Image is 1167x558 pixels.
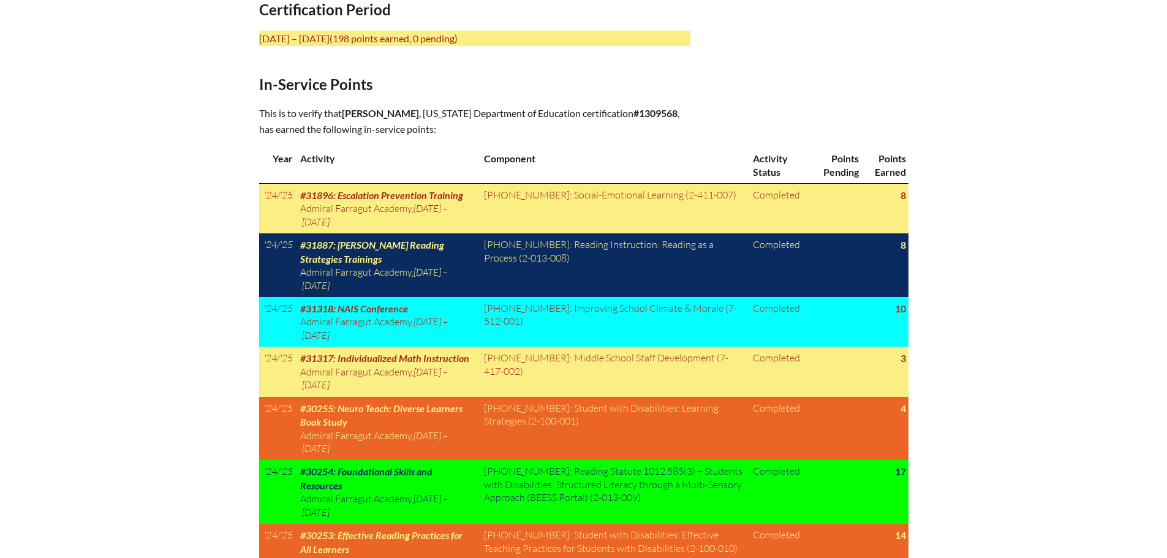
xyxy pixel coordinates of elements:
span: Admiral Farragut Academy [300,266,412,278]
span: [DATE] – [DATE] [300,366,448,391]
span: [DATE] – [DATE] [300,266,448,291]
strong: 14 [895,529,906,541]
strong: 10 [895,303,906,314]
th: Points Pending [810,147,861,183]
span: #30253: Effective Reading Practices for All Learners [300,529,463,554]
th: Activity Status [748,147,810,183]
p: This is to verify that , [US_STATE] Department of Education certification , has earned the follow... [259,105,690,137]
h2: In-Service Points [259,75,690,93]
span: #31317: Individualized Math Instruction [300,352,469,364]
strong: 8 [901,239,906,251]
td: '24/'25 [259,183,295,233]
td: [PHONE_NUMBER]: Reading Instruction: Reading as a Process (2-013-008) [479,233,748,297]
th: Component [479,147,748,183]
td: [PHONE_NUMBER]: Student with Disabilities: Learning Strategies (2-100-001) [479,397,748,461]
h2: Certification Period [259,1,690,18]
td: '24/'25 [259,460,295,524]
td: , [295,297,479,347]
td: , [295,347,479,396]
td: '24/'25 [259,347,295,396]
span: [DATE] – [DATE] [300,429,448,454]
td: Completed [748,397,810,461]
span: Admiral Farragut Academy [300,315,412,328]
td: '24/'25 [259,233,295,297]
td: , [295,397,479,461]
td: , [295,233,479,297]
td: [PHONE_NUMBER]: Middle School Staff Development (7-417-002) [479,347,748,396]
td: '24/'25 [259,297,295,347]
th: Points Earned [861,147,908,183]
span: (198 points earned, 0 pending) [330,32,458,44]
span: [DATE] – [DATE] [300,315,448,341]
td: [PHONE_NUMBER]: Reading Statute 1012.585(3) + Students with Disabilities: Structured Literacy thr... [479,460,748,524]
strong: 4 [901,402,906,414]
b: #1309568 [633,107,678,119]
span: #30254: Foundational Skills and Resources [300,466,432,491]
td: [PHONE_NUMBER]: Social-Emotional Learning (2-411-007) [479,183,748,233]
td: Completed [748,233,810,297]
strong: 8 [901,189,906,201]
span: Admiral Farragut Academy [300,366,412,378]
span: Admiral Farragut Academy [300,429,412,442]
td: '24/'25 [259,397,295,461]
td: , [295,183,479,233]
span: [DATE] – [DATE] [300,492,448,518]
td: Completed [748,183,810,233]
span: Admiral Farragut Academy [300,202,412,214]
span: #31318: NAIS Conference [300,303,408,314]
strong: 17 [895,466,906,477]
th: Activity [295,147,479,183]
span: #31896: Escalation Prevention Training [300,189,463,201]
span: #30255: Neuro Teach: Diverse Learners Book Study [300,402,463,428]
span: [DATE] – [DATE] [300,202,448,227]
strong: 3 [901,352,906,364]
span: [PERSON_NAME] [342,107,419,119]
td: Completed [748,297,810,347]
td: Completed [748,347,810,396]
span: Admiral Farragut Academy [300,492,412,505]
td: , [295,460,479,524]
th: Year [259,147,295,183]
td: [PHONE_NUMBER]: Improving School Climate & Morale (7-512-001) [479,297,748,347]
td: Completed [748,460,810,524]
span: #31887: [PERSON_NAME] Reading Strategies Trainings [300,239,444,264]
p: [DATE] – [DATE] [259,31,690,47]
